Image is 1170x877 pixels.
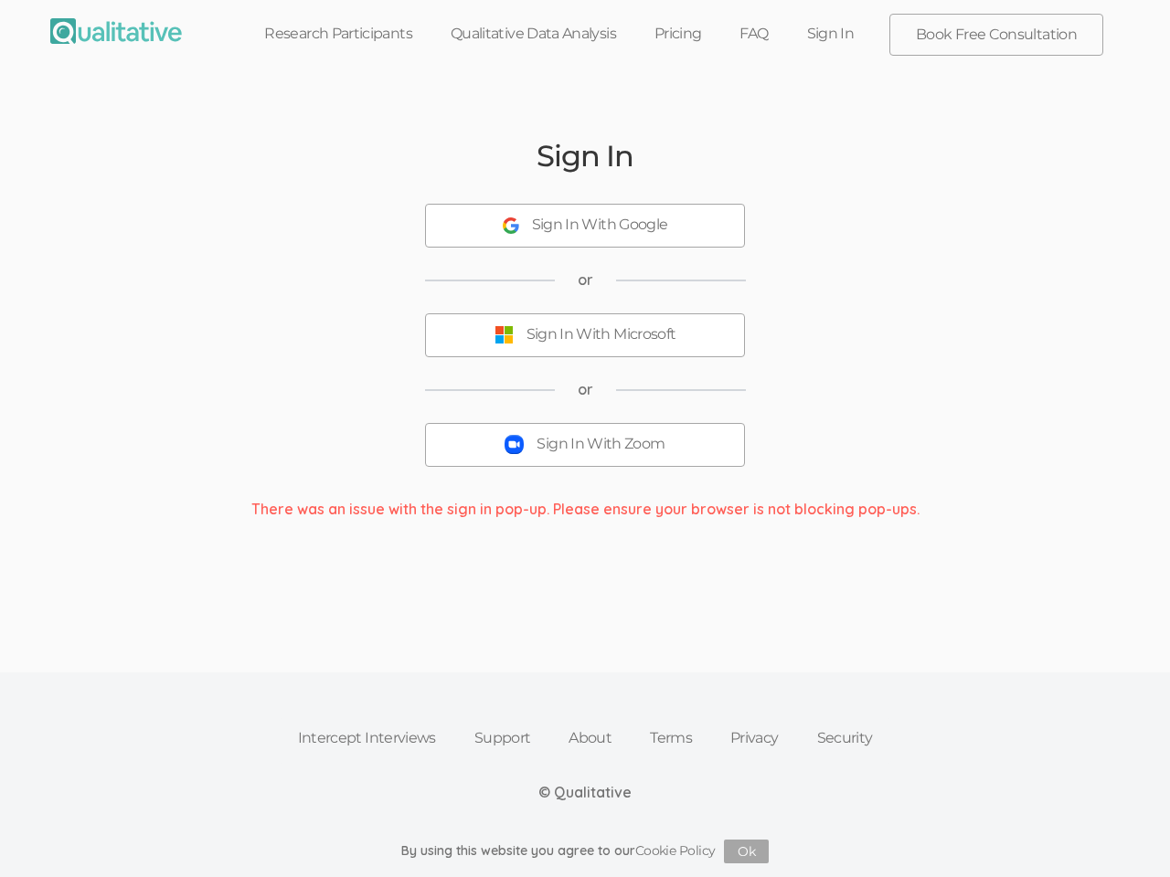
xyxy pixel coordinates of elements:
a: Cookie Policy [635,842,716,859]
div: Sign In With Google [532,215,668,236]
div: Sign In With Microsoft [526,324,676,345]
a: Security [798,718,892,758]
img: Sign In With Microsoft [495,325,514,344]
h2: Sign In [537,140,633,172]
span: or [578,269,593,291]
button: Ok [724,840,769,863]
a: Qualitative Data Analysis [431,14,635,54]
a: Pricing [635,14,721,54]
a: Sign In [788,14,874,54]
a: Terms [631,718,711,758]
button: Sign In With Microsoft [425,313,745,357]
a: Book Free Consultation [890,15,1102,55]
div: Sign In With Zoom [537,434,665,455]
img: Sign In With Google [503,217,519,234]
a: Support [455,718,550,758]
a: Research Participants [245,14,431,54]
span: or [578,379,593,400]
a: FAQ [720,14,787,54]
button: Sign In With Google [425,204,745,248]
div: There was an issue with the sign in pop-up. Please ensure your browser is not blocking pop-ups. [238,499,933,520]
iframe: Chat Widget [1079,789,1170,877]
a: About [549,718,631,758]
a: Intercept Interviews [279,718,455,758]
div: By using this website you agree to our [401,840,770,863]
img: Sign In With Zoom [505,435,524,454]
img: Qualitative [50,18,182,44]
div: © Qualitative [538,782,632,803]
a: Privacy [711,718,798,758]
button: Sign In With Zoom [425,423,745,467]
